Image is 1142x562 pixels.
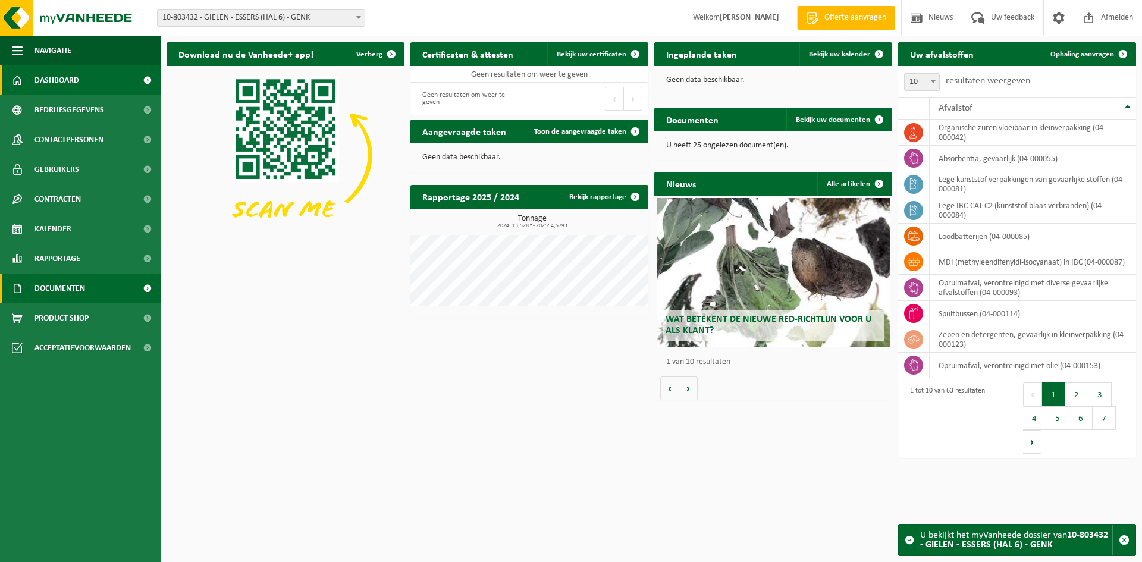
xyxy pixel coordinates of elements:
td: MDI (methyleendifenyldi-isocyanaat) in IBC (04-000087) [930,249,1136,275]
h2: Aangevraagde taken [410,120,518,143]
h2: Nieuws [654,172,708,195]
td: zepen en detergenten, gevaarlijk in kleinverpakking (04-000123) [930,326,1136,353]
a: Bekijk uw documenten [786,108,891,131]
h2: Uw afvalstoffen [898,42,986,65]
button: Next [1023,430,1041,454]
td: opruimafval, verontreinigd met diverse gevaarlijke afvalstoffen (04-000093) [930,275,1136,301]
div: U bekijkt het myVanheede dossier van [920,525,1112,555]
label: resultaten weergeven [946,76,1030,86]
p: 1 van 10 resultaten [666,358,886,366]
h2: Documenten [654,108,730,131]
span: Contracten [34,184,81,214]
span: 10 [905,74,939,90]
span: 10-803432 - GIELEN - ESSERS (HAL 6) - GENK [157,9,365,27]
td: Geen resultaten om weer te geven [410,66,648,83]
span: Bekijk uw kalender [809,51,870,58]
span: Bekijk uw certificaten [557,51,626,58]
td: spuitbussen (04-000114) [930,301,1136,326]
h2: Certificaten & attesten [410,42,525,65]
a: Bekijk rapportage [560,185,647,209]
h3: Tonnage [416,215,648,229]
span: 2024: 13,528 t - 2025: 4,579 t [416,223,648,229]
img: Download de VHEPlus App [167,66,404,244]
td: lege kunststof verpakkingen van gevaarlijke stoffen (04-000081) [930,171,1136,197]
h2: Ingeplande taken [654,42,749,65]
a: Alle artikelen [817,172,891,196]
a: Bekijk uw certificaten [547,42,647,66]
td: opruimafval, verontreinigd met olie (04-000153) [930,353,1136,378]
td: absorbentia, gevaarlijk (04-000055) [930,146,1136,171]
h2: Download nu de Vanheede+ app! [167,42,325,65]
span: Kalender [34,214,71,244]
span: Bedrijfsgegevens [34,95,104,125]
span: 10-803432 - GIELEN - ESSERS (HAL 6) - GENK [158,10,365,26]
span: Acceptatievoorwaarden [34,333,131,363]
button: 4 [1023,406,1046,430]
h2: Rapportage 2025 / 2024 [410,185,531,208]
button: Next [624,87,642,111]
td: organische zuren vloeibaar in kleinverpakking (04-000042) [930,120,1136,146]
a: Wat betekent de nieuwe RED-richtlijn voor u als klant? [657,198,890,347]
button: 1 [1042,382,1065,406]
strong: [PERSON_NAME] [720,13,779,22]
span: Navigatie [34,36,71,65]
span: Ophaling aanvragen [1050,51,1114,58]
button: Previous [1023,382,1042,406]
button: 5 [1046,406,1069,430]
a: Offerte aanvragen [797,6,895,30]
span: Dashboard [34,65,79,95]
td: lege IBC-CAT C2 (kunststof blaas verbranden) (04-000084) [930,197,1136,224]
a: Bekijk uw kalender [799,42,891,66]
button: 3 [1088,382,1112,406]
span: Afvalstof [939,103,972,113]
button: 7 [1093,406,1116,430]
div: Geen resultaten om weer te geven [416,86,523,112]
button: Previous [605,87,624,111]
span: 10 [904,73,940,91]
span: Product Shop [34,303,89,333]
span: Bekijk uw documenten [796,116,870,124]
button: 2 [1065,382,1088,406]
div: 1 tot 10 van 63 resultaten [904,381,985,455]
span: Gebruikers [34,155,79,184]
span: Verberg [356,51,382,58]
p: Geen data beschikbaar. [666,76,880,84]
button: Verberg [347,42,403,66]
button: Volgende [679,376,698,400]
span: Offerte aanvragen [821,12,889,24]
a: Ophaling aanvragen [1041,42,1135,66]
a: Toon de aangevraagde taken [525,120,647,143]
span: Documenten [34,274,85,303]
span: Toon de aangevraagde taken [534,128,626,136]
p: U heeft 25 ongelezen document(en). [666,142,880,150]
p: Geen data beschikbaar. [422,153,636,162]
span: Rapportage [34,244,80,274]
button: Vorige [660,376,679,400]
td: loodbatterijen (04-000085) [930,224,1136,249]
button: 6 [1069,406,1093,430]
span: Contactpersonen [34,125,103,155]
strong: 10-803432 - GIELEN - ESSERS (HAL 6) - GENK [920,530,1108,550]
span: Wat betekent de nieuwe RED-richtlijn voor u als klant? [666,315,871,335]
